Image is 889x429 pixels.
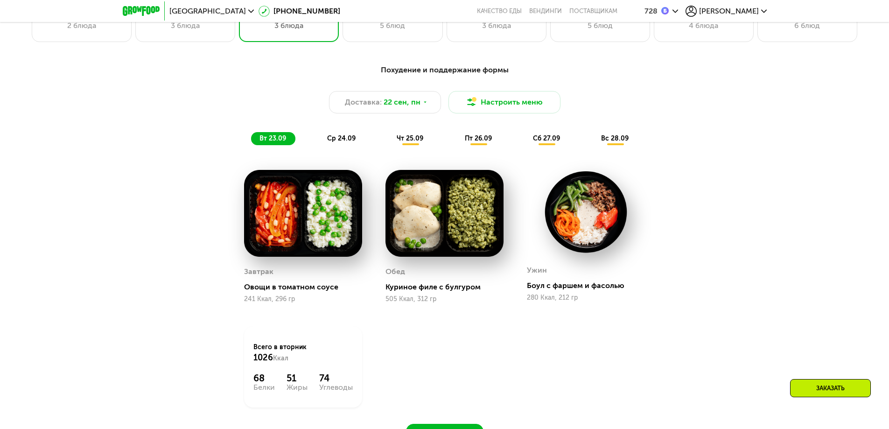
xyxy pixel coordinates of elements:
div: поставщикам [569,7,617,15]
span: 1026 [253,352,273,363]
div: Ужин [527,263,547,277]
div: 74 [319,373,353,384]
div: 4 блюда [664,20,744,31]
span: ср 24.09 [327,134,356,142]
span: Доставка: [345,97,382,108]
div: Белки [253,384,275,391]
div: 505 Ккал, 312 гр [385,295,504,303]
div: 6 блюд [767,20,847,31]
div: Завтрак [244,265,273,279]
button: Настроить меню [448,91,560,113]
div: 68 [253,373,275,384]
span: Ккал [273,354,288,362]
div: Жиры [287,384,308,391]
span: чт 25.09 [397,134,423,142]
div: Обед [385,265,405,279]
a: Качество еды [477,7,522,15]
div: Углеводы [319,384,353,391]
div: 5 блюд [560,20,640,31]
a: [PHONE_NUMBER] [259,6,340,17]
div: 728 [644,7,658,15]
div: Всего в вторник [253,343,353,363]
div: Овощи в томатном соусе [244,282,370,292]
a: Вендинги [529,7,562,15]
div: 3 блюда [456,20,537,31]
span: 22 сен, пн [384,97,420,108]
span: [PERSON_NAME] [699,7,759,15]
div: Куриное филе с булгуром [385,282,511,292]
span: сб 27.09 [533,134,560,142]
div: 3 блюда [145,20,225,31]
div: 51 [287,373,308,384]
div: 2 блюда [42,20,122,31]
div: 241 Ккал, 296 гр [244,295,362,303]
div: Похудение и поддержание формы [168,64,721,76]
div: 5 блюд [352,20,433,31]
div: Заказать [790,379,871,397]
span: вс 28.09 [601,134,629,142]
div: 280 Ккал, 212 гр [527,294,645,302]
div: 3 блюда [249,20,329,31]
span: [GEOGRAPHIC_DATA] [169,7,246,15]
span: вт 23.09 [259,134,286,142]
span: пт 26.09 [465,134,492,142]
div: Боул с фаршем и фасолью [527,281,652,290]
